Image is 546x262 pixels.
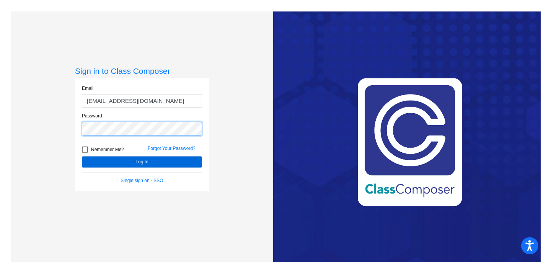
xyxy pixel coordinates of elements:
[148,146,196,151] a: Forgot Your Password?
[75,66,209,76] h3: Sign in to Class Composer
[82,112,102,119] label: Password
[121,178,163,183] a: Single sign on - SSO
[91,145,124,154] span: Remember Me?
[82,85,93,92] label: Email
[82,156,202,168] button: Log In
